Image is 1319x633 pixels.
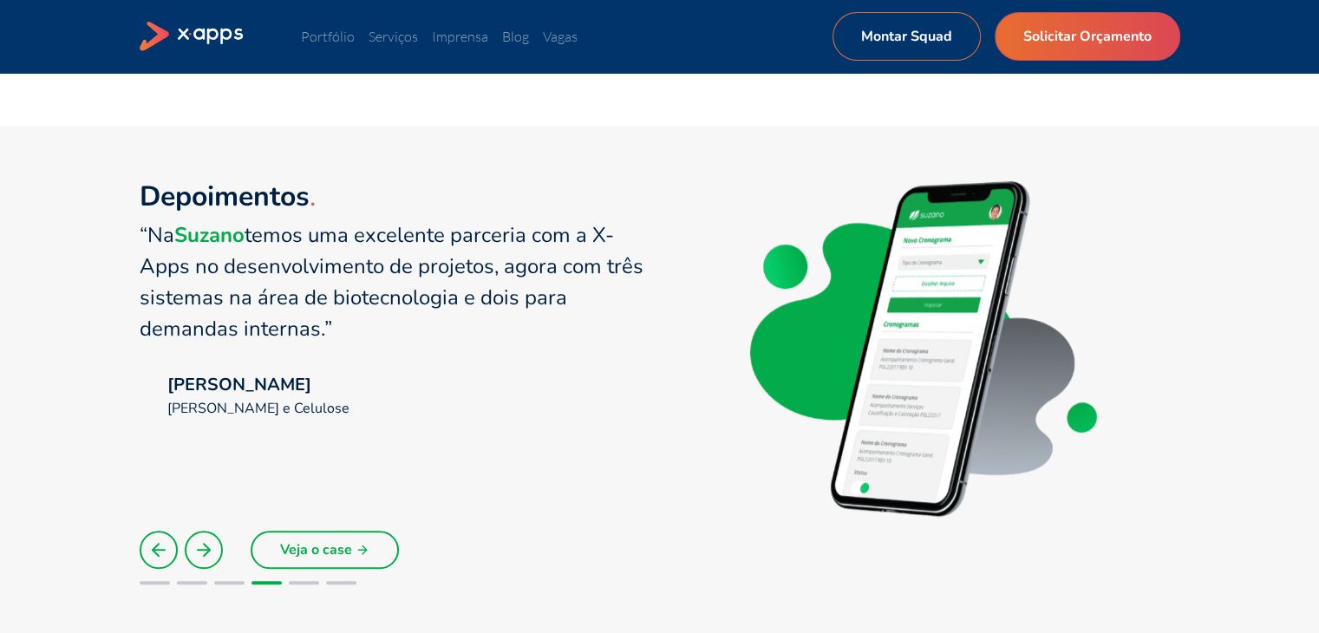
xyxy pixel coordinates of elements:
strong: Suzano [174,221,245,249]
a: Imprensa [432,28,488,45]
a: Veja o case [251,531,399,569]
a: Serviços [369,28,418,45]
div: [PERSON_NAME] [167,372,349,398]
a: Solicitar Orçamento [995,12,1180,61]
q: “Na temos uma excelente parceria com a X-Apps no desenvolvimento de projetos, agora com três sist... [140,221,643,343]
a: Portfólio [301,28,355,45]
a: Vagas [543,28,578,45]
strong: Depoimentos [140,178,310,215]
a: Blog [502,28,529,45]
div: [PERSON_NAME] e Celulose [167,398,349,419]
a: Montar Squad [833,12,981,61]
